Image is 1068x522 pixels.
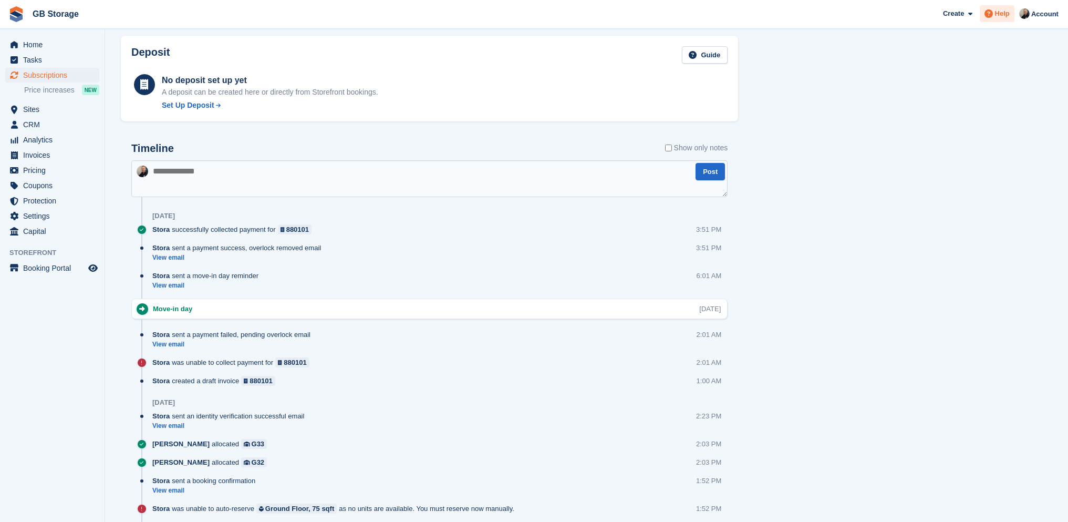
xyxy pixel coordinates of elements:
[152,504,520,514] div: was unable to auto-reserve as no units are available. You must reserve now manually.
[697,271,722,281] div: 6:01 AM
[23,224,86,239] span: Capital
[23,178,86,193] span: Coupons
[275,357,309,367] a: 880101
[8,6,24,22] img: stora-icon-8386f47178a22dfd0bd8f6a31ec36ba5ce8667c1dd55bd0f319d3a0aa187defe.svg
[23,68,86,83] span: Subscriptions
[137,166,148,177] img: Karl Walker
[5,261,99,275] a: menu
[152,457,272,467] div: allocated
[5,163,99,178] a: menu
[152,439,210,449] span: [PERSON_NAME]
[152,271,170,281] span: Stora
[5,209,99,223] a: menu
[23,132,86,147] span: Analytics
[284,357,306,367] div: 880101
[23,37,86,52] span: Home
[943,8,964,19] span: Create
[286,224,309,234] div: 880101
[152,243,326,253] div: sent a payment success, overlock removed email
[699,304,721,314] div: [DATE]
[152,224,317,234] div: successfully collected payment for
[23,163,86,178] span: Pricing
[5,117,99,132] a: menu
[1019,8,1030,19] img: Karl Walker
[24,84,99,96] a: Price increases NEW
[162,100,214,111] div: Set Up Deposit
[696,439,721,449] div: 2:03 PM
[265,504,334,514] div: Ground Floor, 75 sqft
[162,100,378,111] a: Set Up Deposit
[131,46,170,64] h2: Deposit
[5,178,99,193] a: menu
[5,53,99,67] a: menu
[5,132,99,147] a: menu
[1031,9,1059,19] span: Account
[152,457,210,467] span: [PERSON_NAME]
[152,422,309,431] a: View email
[697,357,722,367] div: 2:01 AM
[696,224,721,234] div: 3:51 PM
[153,304,198,314] div: Move-in day
[152,330,170,340] span: Stora
[152,271,264,281] div: sent a move-in day reminder
[24,85,75,95] span: Price increases
[23,209,86,223] span: Settings
[152,476,261,486] div: sent a booking confirmation
[697,330,722,340] div: 2:01 AM
[23,261,86,275] span: Booking Portal
[152,330,316,340] div: sent a payment failed, pending overlock email
[696,504,721,514] div: 1:52 PM
[995,8,1010,19] span: Help
[152,253,326,262] a: View email
[5,193,99,208] a: menu
[152,486,261,495] a: View email
[23,148,86,162] span: Invoices
[152,281,264,290] a: View email
[252,457,265,467] div: G32
[152,357,170,367] span: Stora
[9,248,105,258] span: Storefront
[5,102,99,117] a: menu
[131,142,174,155] h2: Timeline
[5,224,99,239] a: menu
[682,46,728,64] a: Guide
[82,85,99,95] div: NEW
[152,357,315,367] div: was unable to collect payment for
[696,476,721,486] div: 1:52 PM
[696,411,721,421] div: 2:23 PM
[278,224,312,234] a: 880101
[665,142,728,153] label: Show only notes
[241,457,267,467] a: G32
[23,102,86,117] span: Sites
[5,68,99,83] a: menu
[23,193,86,208] span: Protection
[152,411,170,421] span: Stora
[696,163,725,180] button: Post
[5,148,99,162] a: menu
[87,262,99,274] a: Preview store
[152,376,281,386] div: created a draft invoice
[152,224,170,234] span: Stora
[696,243,721,253] div: 3:51 PM
[5,37,99,52] a: menu
[152,504,170,514] span: Stora
[697,376,722,386] div: 1:00 AM
[23,117,86,132] span: CRM
[241,439,267,449] a: G33
[252,439,265,449] div: G33
[152,411,309,421] div: sent an identity verification successful email
[152,376,170,386] span: Stora
[152,398,175,407] div: [DATE]
[152,212,175,220] div: [DATE]
[23,53,86,67] span: Tasks
[152,439,272,449] div: allocated
[696,457,721,467] div: 2:03 PM
[241,376,275,386] a: 880101
[28,5,83,23] a: GB Storage
[665,142,672,153] input: Show only notes
[250,376,272,386] div: 880101
[256,504,337,514] a: Ground Floor, 75 sqft
[162,87,378,98] p: A deposit can be created here or directly from Storefront bookings.
[162,74,378,87] div: No deposit set up yet
[152,476,170,486] span: Stora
